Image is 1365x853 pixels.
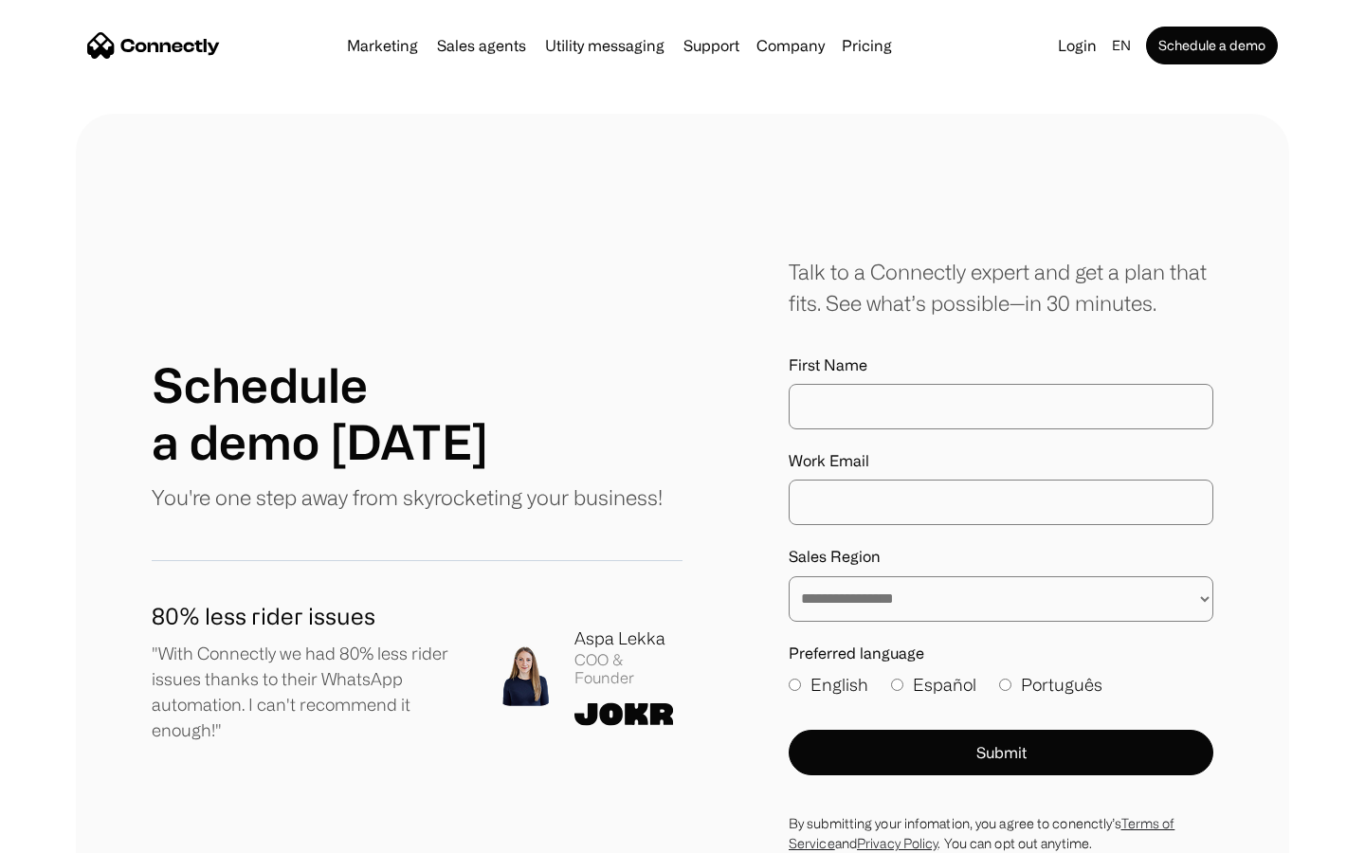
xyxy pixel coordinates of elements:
label: Sales Region [789,548,1213,566]
div: COO & Founder [574,651,682,687]
div: Talk to a Connectly expert and get a plan that fits. See what’s possible—in 30 minutes. [789,256,1213,318]
label: Preferred language [789,644,1213,662]
a: Support [676,38,747,53]
input: English [789,679,801,691]
label: Español [891,672,976,698]
label: English [789,672,868,698]
label: Work Email [789,452,1213,470]
div: Company [756,32,825,59]
ul: Language list [38,820,114,846]
a: Terms of Service [789,816,1174,850]
div: en [1112,32,1131,59]
a: Pricing [834,38,900,53]
h1: Schedule a demo [DATE] [152,356,488,470]
h1: 80% less rider issues [152,599,464,633]
a: Utility messaging [537,38,672,53]
p: "With Connectly we had 80% less rider issues thanks to their WhatsApp automation. I can't recomme... [152,641,464,743]
a: Login [1050,32,1104,59]
p: You're one step away from skyrocketing your business! [152,481,663,513]
a: Schedule a demo [1146,27,1278,64]
a: Sales agents [429,38,534,53]
a: Privacy Policy [857,836,937,850]
input: Español [891,679,903,691]
button: Submit [789,730,1213,775]
a: Marketing [339,38,426,53]
div: Aspa Lekka [574,626,682,651]
label: First Name [789,356,1213,374]
input: Português [999,679,1011,691]
div: By submitting your infomation, you agree to conenctly’s and . You can opt out anytime. [789,813,1213,853]
label: Português [999,672,1102,698]
aside: Language selected: English [19,818,114,846]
